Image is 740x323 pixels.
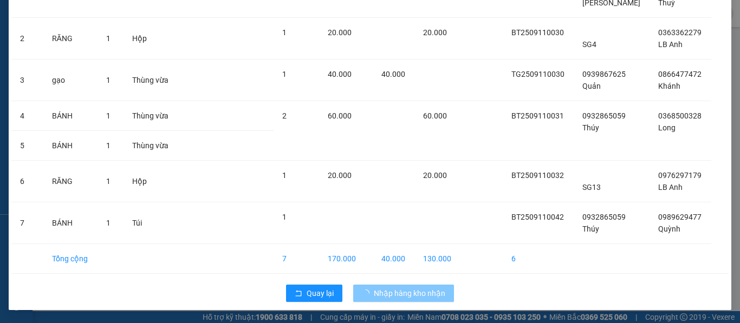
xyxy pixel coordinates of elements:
span: SG13 [582,183,601,192]
td: 4 [11,101,43,131]
span: LB Anh [658,40,683,49]
span: 0368500328 [658,111,702,120]
span: 1 [282,70,287,78]
span: BT2509110030 [511,28,564,37]
span: 0363362279 [658,28,702,37]
td: BÁNH [43,202,98,244]
span: Nhập hàng kho nhận [374,287,445,299]
span: 1 [106,141,111,150]
span: 40.000 [328,70,352,78]
span: 0932865059 [582,111,626,120]
span: Khánh [658,82,680,90]
td: 130.000 [414,244,460,274]
td: 7 [11,202,43,244]
span: 1 [106,219,111,227]
td: Hộp [124,161,178,202]
button: rollbackQuay lại [286,285,342,302]
span: rollback [295,289,302,298]
td: Thùng vừa [124,60,178,101]
span: 0939867625 [582,70,626,78]
span: Quản [582,82,601,90]
span: BT2509110042 [511,213,564,221]
span: 1 [282,28,287,37]
span: 1 [106,76,111,84]
span: 20.000 [423,28,447,37]
span: 2 [282,111,287,120]
span: Thúy [582,225,599,233]
span: Thúy [582,123,599,132]
td: 5 [11,131,43,161]
span: 1 [106,34,111,43]
span: Long [658,123,676,132]
span: 1 [106,111,111,120]
td: Tổng cộng [43,244,98,274]
td: Thùng vừa [124,101,178,131]
span: 20.000 [328,171,352,180]
span: 1 [106,177,111,186]
td: Túi [124,202,178,244]
span: BT2509110031 [511,111,564,120]
td: 3 [11,60,43,101]
button: Nhập hàng kho nhận [353,285,454,302]
td: 170.000 [319,244,373,274]
td: 6 [11,161,43,202]
td: BÁNH [43,131,98,161]
span: 1 [282,213,287,221]
td: 2 [11,18,43,60]
span: loading [362,289,374,297]
span: TG2509110030 [511,70,564,78]
td: gạo [43,60,98,101]
span: 1 [282,171,287,180]
span: 0976297179 [658,171,702,180]
span: 20.000 [423,171,447,180]
td: 40.000 [373,244,414,274]
span: 60.000 [328,111,352,120]
span: 20.000 [328,28,352,37]
span: 0932865059 [582,213,626,221]
td: Thùng vừa [124,131,178,161]
td: BÁNH [43,101,98,131]
td: 6 [503,244,574,274]
span: BT2509110032 [511,171,564,180]
span: 60.000 [423,111,447,120]
span: Quay lại [307,287,334,299]
td: 7 [274,244,319,274]
td: RĂNG [43,18,98,60]
span: SG4 [582,40,596,49]
span: Quỳnh [658,225,680,233]
span: LB Anh [658,183,683,192]
td: RĂNG [43,161,98,202]
span: 0989629477 [658,213,702,221]
span: 40.000 [381,70,405,78]
span: 0866477472 [658,70,702,78]
td: Hộp [124,18,178,60]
